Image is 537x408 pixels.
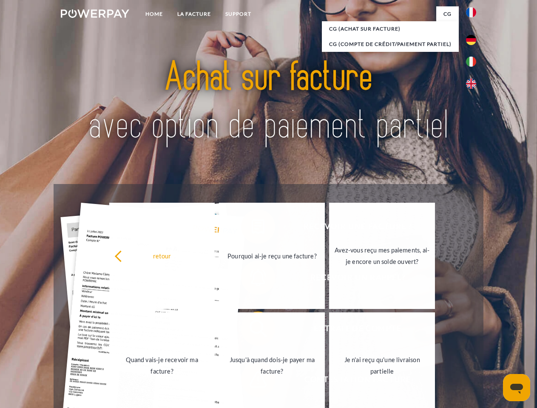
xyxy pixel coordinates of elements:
img: logo-powerpay-white.svg [61,9,129,18]
div: retour [114,250,210,261]
div: Pourquoi ai-je reçu une facture? [224,250,320,261]
a: Support [218,6,259,22]
div: Jusqu'à quand dois-je payer ma facture? [224,354,320,377]
a: Avez-vous reçu mes paiements, ai-je encore un solde ouvert? [329,203,435,309]
img: it [466,57,476,67]
a: LA FACTURE [170,6,218,22]
img: de [466,35,476,45]
div: Avez-vous reçu mes paiements, ai-je encore un solde ouvert? [334,244,430,267]
img: title-powerpay_fr.svg [81,41,456,163]
div: Je n'ai reçu qu'une livraison partielle [334,354,430,377]
iframe: Bouton de lancement de la fenêtre de messagerie [503,374,530,401]
a: CG (Compte de crédit/paiement partiel) [322,37,459,52]
a: CG [436,6,459,22]
a: Home [138,6,170,22]
div: Quand vais-je recevoir ma facture? [114,354,210,377]
img: en [466,79,476,89]
a: CG (achat sur facture) [322,21,459,37]
img: fr [466,7,476,17]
